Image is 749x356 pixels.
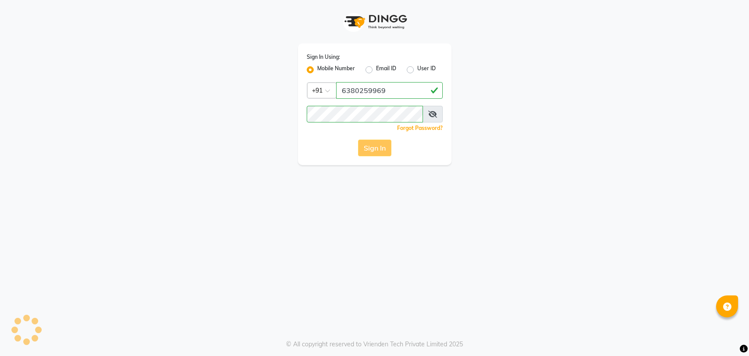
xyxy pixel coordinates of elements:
[307,53,340,61] label: Sign In Using:
[307,106,423,122] input: Username
[397,125,443,131] a: Forgot Password?
[336,82,443,99] input: Username
[417,65,436,75] label: User ID
[376,65,396,75] label: Email ID
[712,321,740,347] iframe: chat widget
[340,9,410,35] img: logo1.svg
[317,65,355,75] label: Mobile Number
